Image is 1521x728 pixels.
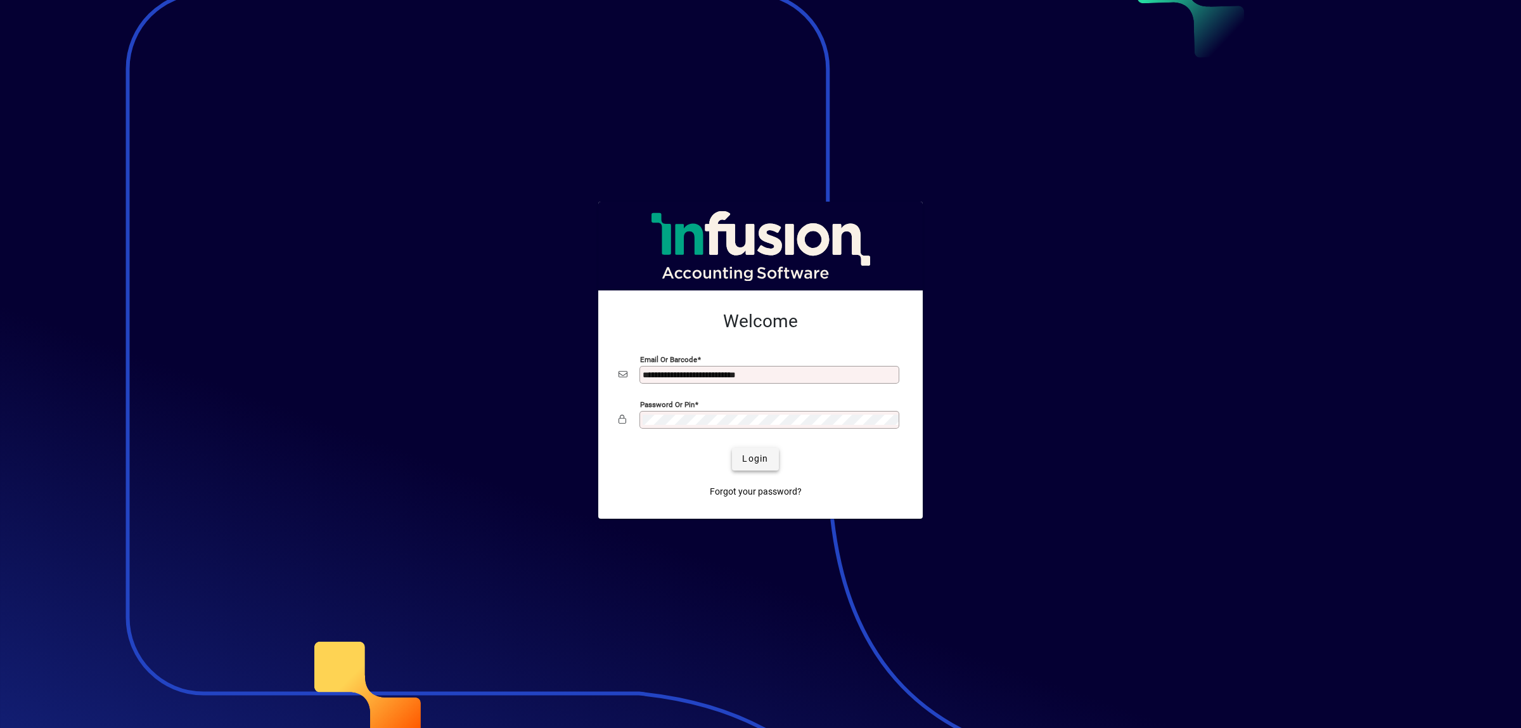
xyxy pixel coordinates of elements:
[640,400,695,408] mat-label: Password or Pin
[640,354,697,363] mat-label: Email or Barcode
[705,481,807,504] a: Forgot your password?
[732,448,778,471] button: Login
[619,311,902,332] h2: Welcome
[742,452,768,465] span: Login
[710,485,802,498] span: Forgot your password?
